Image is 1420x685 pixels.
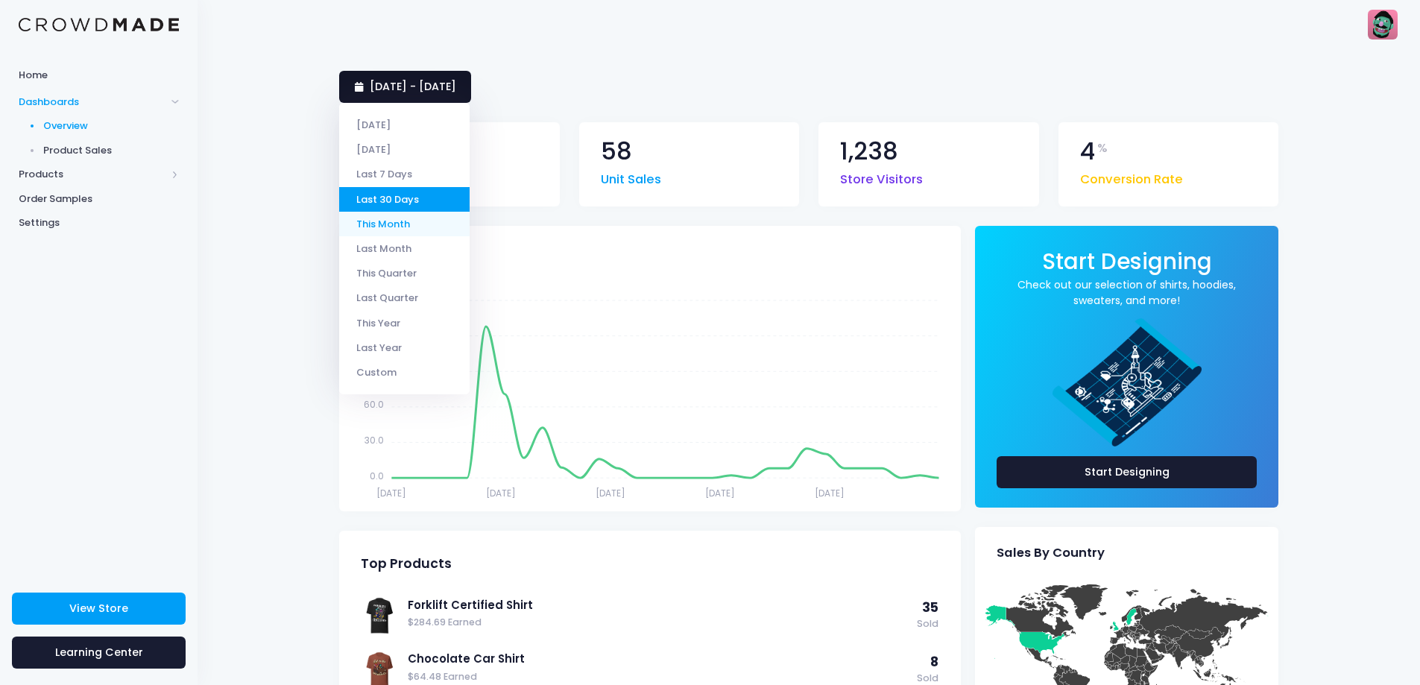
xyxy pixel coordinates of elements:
a: Check out our selection of shirts, hoodies, sweaters, and more! [997,277,1257,309]
li: This Year [339,310,470,335]
span: Overview [43,119,180,133]
img: Logo [19,18,179,32]
span: Store Visitors [840,163,923,189]
tspan: 0.0 [370,469,384,482]
span: Settings [19,215,179,230]
tspan: [DATE] [486,487,516,499]
span: 4 [1080,139,1095,164]
a: Start Designing [997,456,1257,488]
span: [DATE] - [DATE] [370,79,456,94]
span: Start Designing [1042,246,1212,277]
span: Sold [917,617,938,631]
a: Learning Center [12,637,186,669]
tspan: [DATE] [815,487,845,499]
li: [DATE] [339,113,470,137]
a: Forklift Certified Shirt [408,597,909,613]
tspan: 60.0 [364,398,384,411]
img: User [1368,10,1398,40]
span: Unit Sales [601,163,661,189]
span: Product Sales [43,143,180,158]
li: Last Month [339,236,470,261]
span: 8 [930,653,938,671]
a: Start Designing [1042,259,1212,273]
a: View Store [12,593,186,625]
a: Chocolate Car Shirt [408,651,909,667]
a: [DATE] - [DATE] [339,71,471,103]
span: Sales By Country [997,546,1105,561]
span: Products [19,167,166,182]
span: $64.48 Earned [408,670,909,684]
li: This Quarter [339,261,470,285]
tspan: [DATE] [705,487,735,499]
span: 58 [601,139,632,164]
span: $284.69 Earned [408,616,909,630]
li: Last Year [339,335,470,360]
li: This Month [339,212,470,236]
span: 35 [922,599,938,616]
li: Custom [339,360,470,385]
li: Last Quarter [339,285,470,310]
tspan: [DATE] [376,487,406,499]
span: % [1097,139,1108,157]
li: [DATE] [339,137,470,162]
span: 1,238 [840,139,898,164]
span: Order Samples [19,192,179,206]
li: Last 30 Days [339,187,470,212]
span: Home [19,68,179,83]
span: Conversion Rate [1080,163,1183,189]
span: View Store [69,601,128,616]
tspan: 30.0 [365,434,384,446]
tspan: [DATE] [596,487,625,499]
span: Top Products [361,556,452,572]
span: Dashboards [19,95,166,110]
li: Last 7 Days [339,162,470,186]
span: Learning Center [55,645,143,660]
